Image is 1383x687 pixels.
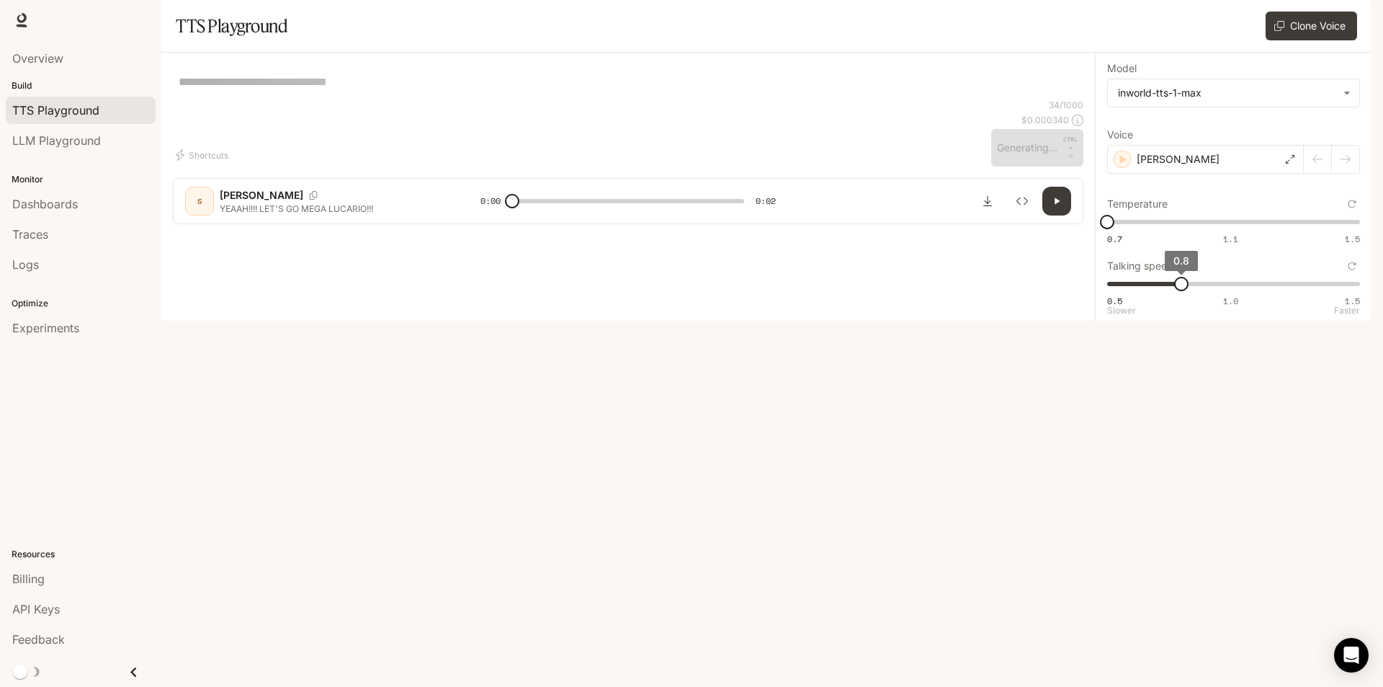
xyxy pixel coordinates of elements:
span: 1.5 [1345,233,1360,245]
button: Reset to default [1344,196,1360,212]
span: 1.1 [1223,233,1238,245]
button: Copy Voice ID [303,191,323,200]
span: 0.7 [1107,233,1122,245]
span: 0:00 [480,194,501,208]
p: Temperature [1107,199,1168,209]
p: $ 0.000340 [1021,114,1069,126]
p: [PERSON_NAME] [1137,152,1219,167]
button: Inspect [1008,187,1037,216]
div: inworld-tts-1-max [1108,79,1359,107]
span: 0:02 [756,194,776,208]
p: 34 / 1000 [1049,99,1083,111]
p: Voice [1107,130,1133,140]
p: Talking speed [1107,261,1173,271]
h1: TTS Playground [176,12,287,40]
button: Shortcuts [173,143,234,167]
div: inworld-tts-1-max [1118,86,1336,100]
button: Download audio [973,187,1002,216]
p: [PERSON_NAME] [220,188,303,203]
span: 1.0 [1223,295,1238,307]
p: YEAAH!!!! LET'S GO MEGA LUCARIO!!! [220,203,446,215]
span: 0.5 [1107,295,1122,307]
span: 1.5 [1345,295,1360,307]
button: Clone Voice [1266,12,1357,40]
p: Faster [1334,306,1360,315]
div: S [188,190,211,213]
p: Model [1107,63,1137,74]
span: 0.8 [1173,254,1189,267]
div: Open Intercom Messenger [1334,638,1369,673]
button: Reset to default [1344,258,1360,274]
p: Slower [1107,306,1136,315]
